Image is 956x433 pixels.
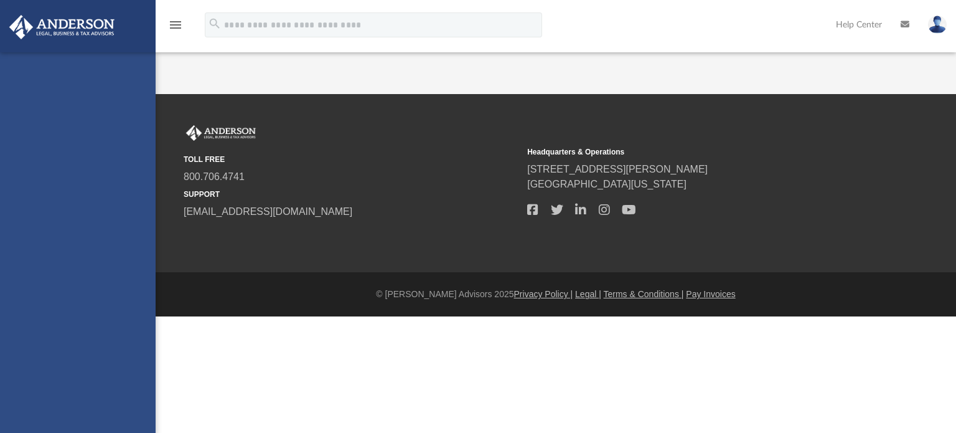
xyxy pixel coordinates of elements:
a: Privacy Policy | [514,289,573,299]
small: SUPPORT [184,189,518,200]
a: Legal | [575,289,601,299]
img: User Pic [928,16,947,34]
small: Headquarters & Operations [527,146,862,158]
a: menu [168,24,183,32]
small: TOLL FREE [184,154,518,165]
a: 800.706.4741 [184,171,245,182]
i: menu [168,17,183,32]
i: search [208,17,222,31]
a: [GEOGRAPHIC_DATA][US_STATE] [527,179,687,189]
div: © [PERSON_NAME] Advisors 2025 [156,288,956,301]
img: Anderson Advisors Platinum Portal [184,125,258,141]
a: [STREET_ADDRESS][PERSON_NAME] [527,164,708,174]
img: Anderson Advisors Platinum Portal [6,15,118,39]
a: Terms & Conditions | [604,289,684,299]
a: [EMAIL_ADDRESS][DOMAIN_NAME] [184,206,352,217]
a: Pay Invoices [686,289,735,299]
